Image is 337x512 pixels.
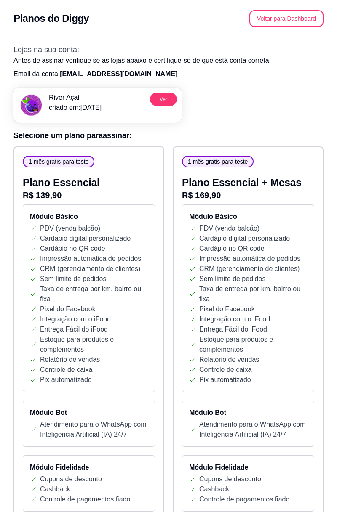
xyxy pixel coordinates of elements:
p: Controle de pagamentos fiado [40,494,130,504]
p: Impressão automática de pedidos [199,254,300,264]
p: Cardápio digital personalizado [40,233,131,244]
p: Cashback [40,484,70,494]
p: River Açaí [49,93,102,103]
span: [EMAIL_ADDRESS][DOMAIN_NAME] [60,70,177,77]
p: Cardápio no QR code [40,244,105,254]
p: Pixel do Facebook [199,304,255,314]
img: menu logo [19,93,44,118]
p: Integração com o iFood [40,314,111,324]
p: Taxa de entrega por km, bairro ou fixa [199,284,307,304]
p: Atendimento para o WhatsApp com Inteligência Artificial (IA) 24/7 [199,419,307,440]
p: Atendimento para o WhatsApp com Inteligência Artificial (IA) 24/7 [40,419,148,440]
p: Email da conta: [13,69,324,79]
p: Pix automatizado [199,375,251,385]
p: Estoque para produtos e complementos [40,334,148,355]
a: menu logoRiver Açaícriado em:[DATE]Ver [13,88,182,123]
p: Cashback [199,484,229,494]
a: Voltar para Dashboard [249,15,324,22]
p: Sem limite de pedidos [199,274,265,284]
p: Controle de caixa [40,365,93,375]
p: Relatório de vendas [40,355,100,365]
p: CRM (gerenciamento de clientes) [199,264,300,274]
p: Cardápio no QR code [199,244,265,254]
p: Sem limite de pedidos [40,274,106,284]
span: 1 mês gratis para teste [25,157,92,166]
p: Cupons de desconto [199,474,261,484]
p: Pix automatizado [40,375,92,385]
p: R$ 139,90 [23,189,155,201]
p: Entrega Fácil do iFood [40,324,108,334]
h4: Módulo Fidelidade [30,462,148,472]
span: 1 mês gratis para teste [185,157,251,166]
button: Ver [150,93,177,106]
h4: Módulo Básico [189,212,307,222]
p: CRM (gerenciamento de clientes) [40,264,140,274]
p: Controle de pagamentos fiado [199,494,289,504]
p: Relatório de vendas [199,355,259,365]
h4: Módulo Bot [30,408,148,418]
p: Controle de caixa [199,365,252,375]
p: PDV (venda balcão) [199,223,259,233]
p: criado em: [DATE] [49,103,102,113]
p: Entrega Fácil do iFood [199,324,267,334]
p: Cardápio digital personalizado [199,233,290,244]
p: Plano Essencial + Mesas [182,176,314,189]
h3: Selecione um plano para assinar : [13,130,324,141]
p: PDV (venda balcão) [40,223,100,233]
p: Estoque para produtos e complementos [199,334,307,355]
p: Pixel do Facebook [40,304,96,314]
h4: Módulo Básico [30,212,148,222]
h4: Módulo Bot [189,408,307,418]
button: Voltar para Dashboard [249,10,324,27]
p: Antes de assinar verifique se as lojas abaixo e certifique-se de que está conta correta! [13,56,324,66]
h2: Planos do Diggy [13,12,89,25]
p: Impressão automática de pedidos [40,254,141,264]
p: Plano Essencial [23,176,155,189]
p: Taxa de entrega por km, bairro ou fixa [40,284,148,304]
h3: Lojas na sua conta: [13,44,324,56]
p: R$ 169,90 [182,189,314,201]
h4: Módulo Fidelidade [189,462,307,472]
p: Cupons de desconto [40,474,102,484]
p: Integração com o iFood [199,314,270,324]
